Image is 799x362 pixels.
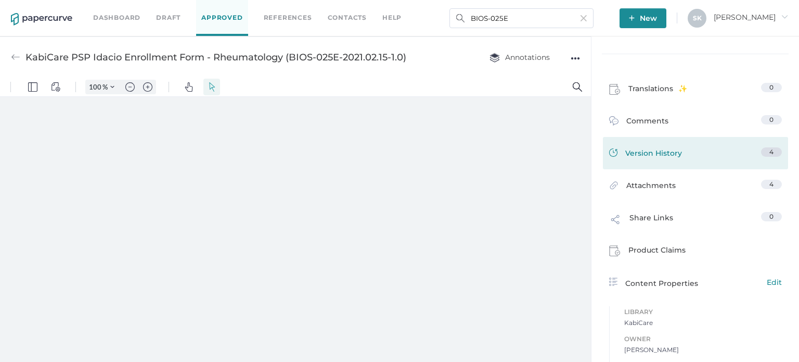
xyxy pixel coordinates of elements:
[609,245,621,257] img: claims-icon.71597b81.svg
[609,116,618,128] img: comment-icon.4fbda5a2.svg
[624,345,782,355] span: [PERSON_NAME]
[609,277,782,289] a: Content PropertiesEdit
[571,51,580,66] div: ●●●
[156,12,181,23] a: Draft
[609,148,617,159] img: versions-icon-green.43cd4f3b.svg
[628,83,687,98] span: Translations
[51,5,60,14] img: default-viewcontrols.svg
[609,83,782,98] a: Translations0
[767,277,782,288] span: Edit
[629,15,635,21] img: plus-white.e19ec114.svg
[609,244,782,260] a: Product Claims
[104,2,121,17] button: Zoom Controls
[693,14,702,22] span: S K
[609,212,782,232] a: Share Links0
[781,13,788,20] i: arrow_right
[620,8,666,28] button: New
[769,148,774,156] span: 4
[609,213,622,229] img: share-link-icon.af96a55c.svg
[122,2,138,17] button: Zoom out
[28,5,37,14] img: default-leftsidepanel.svg
[609,181,618,193] img: attachments-icon.0dd0e375.svg
[769,116,774,123] span: 0
[624,306,782,318] span: Library
[143,5,152,14] img: default-plus.svg
[181,1,197,18] button: Pan
[629,8,657,28] span: New
[569,1,586,18] button: Search
[609,147,782,162] a: Version History4
[609,115,782,131] a: Comments0
[11,53,20,62] img: back-arrow-grey.72011ae3.svg
[11,13,72,26] img: papercurve-logo-colour.7244d18c.svg
[93,12,140,23] a: Dashboard
[47,1,64,18] button: View Controls
[626,115,668,131] span: Comments
[328,12,367,23] a: Contacts
[184,5,194,14] img: default-pan.svg
[110,7,114,11] img: chevron.svg
[609,84,621,95] img: claims-icon.71597b81.svg
[624,318,782,328] span: KabiCare
[125,5,135,14] img: default-minus.svg
[479,47,560,67] button: Annotations
[449,8,594,28] input: Search Workspace
[573,5,582,14] img: default-magnifying-glass.svg
[628,244,686,260] span: Product Claims
[102,5,108,14] span: %
[629,212,673,232] span: Share Links
[714,13,788,22] span: [PERSON_NAME]
[24,1,41,18] button: Panel
[139,2,156,17] button: Zoom in
[769,83,774,91] span: 0
[489,53,550,62] span: Annotations
[264,12,312,23] a: References
[626,180,676,196] span: Attachments
[625,147,682,162] span: Version History
[207,5,216,14] img: default-select.svg
[489,53,500,63] img: annotation-layers.cc6d0e6b.svg
[203,1,220,18] button: Select
[769,180,774,188] span: 4
[581,15,587,21] img: cross-light-grey.10ea7ca4.svg
[456,14,465,22] img: search.bf03fe8b.svg
[382,12,402,23] div: help
[609,277,782,289] div: Content Properties
[25,47,406,67] div: KabiCare PSP Idacio Enrollment Form - Rheumatology (BIOS-025E-2021.02.15-1.0)
[609,278,617,286] img: content-properties-icon.34d20aed.svg
[624,333,782,345] span: Owner
[86,5,102,14] input: Set zoom
[609,180,782,196] a: Attachments4
[769,213,774,220] span: 0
